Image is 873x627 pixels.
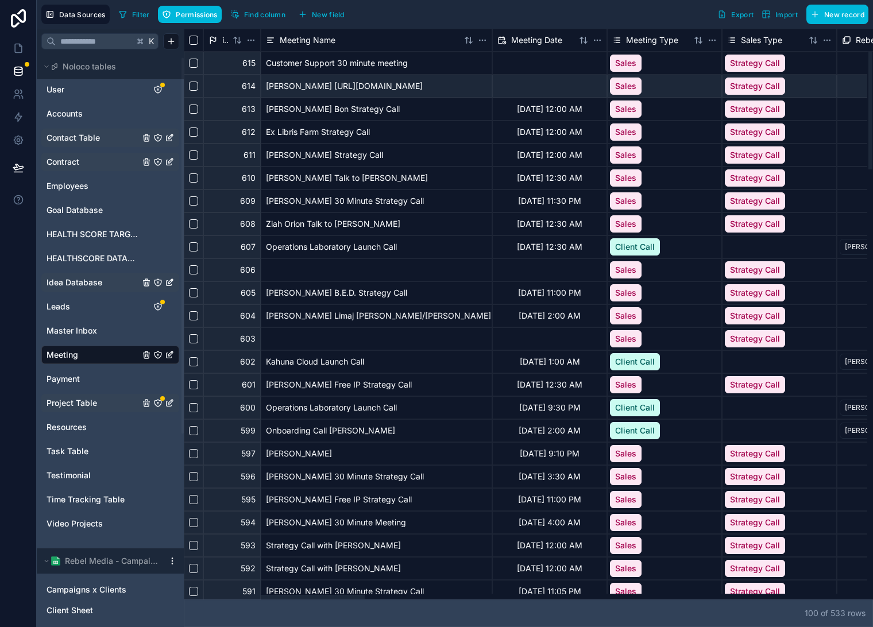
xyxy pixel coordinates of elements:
div: [DATE] 12:30 AM [492,167,607,189]
div: Sales [610,537,642,554]
div: Contact Table [41,129,179,147]
div: Time Tracking Table [41,490,179,509]
span: Meeting Date [511,34,562,46]
div: Sales [610,169,642,187]
div: Project Table [41,394,179,412]
div: [PERSON_NAME] B.E.D. Strategy Call [261,281,492,304]
button: Find column [226,6,289,23]
a: Meeting [47,349,140,361]
div: Payment [41,370,179,388]
div: Task Table [41,442,179,460]
div: Employees [41,177,179,195]
a: Client Sheet [47,605,151,616]
div: [DATE] 9:10 PM [492,442,607,465]
div: Ziah Orion Talk to [PERSON_NAME] [261,212,492,235]
div: Strategy Call [725,491,785,508]
button: Select row [189,127,198,137]
span: Noloco tables [63,61,116,72]
div: Meeting Name [261,29,492,52]
button: Select row [189,403,198,412]
span: Meeting Type [626,34,678,46]
div: Sales [610,78,642,95]
div: [DATE] 9:30 PM [492,396,607,419]
button: New record [806,5,868,24]
button: Select row [189,587,198,596]
button: Select row [189,104,198,114]
div: Sales [610,100,642,118]
img: Google Sheets logo [51,556,60,566]
div: 592 [203,557,261,580]
div: [DATE] 11:00 PM [492,281,607,304]
div: Strategy Call [725,123,785,141]
a: Goal Database [47,204,140,216]
div: Strategy Call [725,445,785,462]
button: Select row [189,82,198,91]
span: HEALTHSCORE DATABASE [47,253,140,264]
div: 613 [203,98,261,121]
button: Select row [189,150,198,160]
div: [DATE] 1:00 AM [492,350,607,373]
div: [DATE] 11:30 PM [492,189,607,212]
a: New record [802,5,868,24]
div: [DATE] 12:30 AM [492,235,607,258]
a: Campaigns x Clients [47,584,151,595]
a: Accounts [47,108,140,119]
div: [PERSON_NAME] Free IP Strategy Call [261,488,492,511]
span: Contact Table [47,132,100,144]
div: [PERSON_NAME] Limaj [PERSON_NAME]/[PERSON_NAME] Healthcare Advisors [261,304,492,327]
span: New record [824,10,864,19]
span: HEALTH SCORE TARGET [47,229,140,240]
div: 604 [203,304,261,327]
div: Strategy Call [725,376,785,393]
div: 612 [203,121,261,144]
div: 615 [203,52,261,75]
a: Idea Database [47,277,140,288]
div: Meeting Type [607,29,722,52]
div: [PERSON_NAME] 30 Minute Strategy Call [261,189,492,212]
button: Permissions [158,6,221,23]
div: Sales [610,514,642,531]
div: 591 [203,580,261,603]
div: Sales [610,330,642,347]
span: New field [312,10,345,19]
a: Master Inbox [47,325,140,336]
span: 533 [830,608,845,618]
button: Select row [189,426,198,435]
div: Contract [41,153,179,171]
div: 603 [203,327,261,350]
span: K [148,37,156,45]
div: 607 [203,235,261,258]
button: Export [713,5,758,24]
div: Strategy Call [725,583,785,600]
div: Sales [610,192,642,210]
div: Strategy Call [725,215,785,233]
div: Strategy Call [725,537,785,554]
div: Video Projects [41,514,179,533]
div: Client Call [610,353,660,370]
div: Leads [41,297,179,316]
div: HEALTH SCORE TARGET [41,225,179,243]
a: Resources [47,421,140,433]
a: Leads [47,301,140,312]
a: Employees [47,180,140,192]
div: Strategy Call with [PERSON_NAME] [261,534,492,557]
button: Select row [189,59,198,68]
div: Operations Laboratory Launch Call [261,396,492,419]
div: 606 [203,258,261,281]
span: id [222,34,228,46]
div: Onboarding Call [PERSON_NAME] [261,419,492,442]
div: Kahuna Cloud Launch Call [261,350,492,373]
div: Client Sheet [41,601,179,620]
span: Video Projects [47,518,103,529]
div: 597 [203,442,261,465]
div: Sales [610,445,642,462]
div: Strategy Call [725,514,785,531]
div: User [41,80,179,99]
div: Ex Libris Farm Strategy Call [261,121,492,144]
button: Import [758,5,802,24]
div: 614 [203,75,261,98]
span: Testimonial [47,470,91,481]
div: [DATE] 12:00 AM [492,98,607,121]
div: [DATE] 12:00 AM [492,557,607,580]
span: Task Table [47,446,88,457]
